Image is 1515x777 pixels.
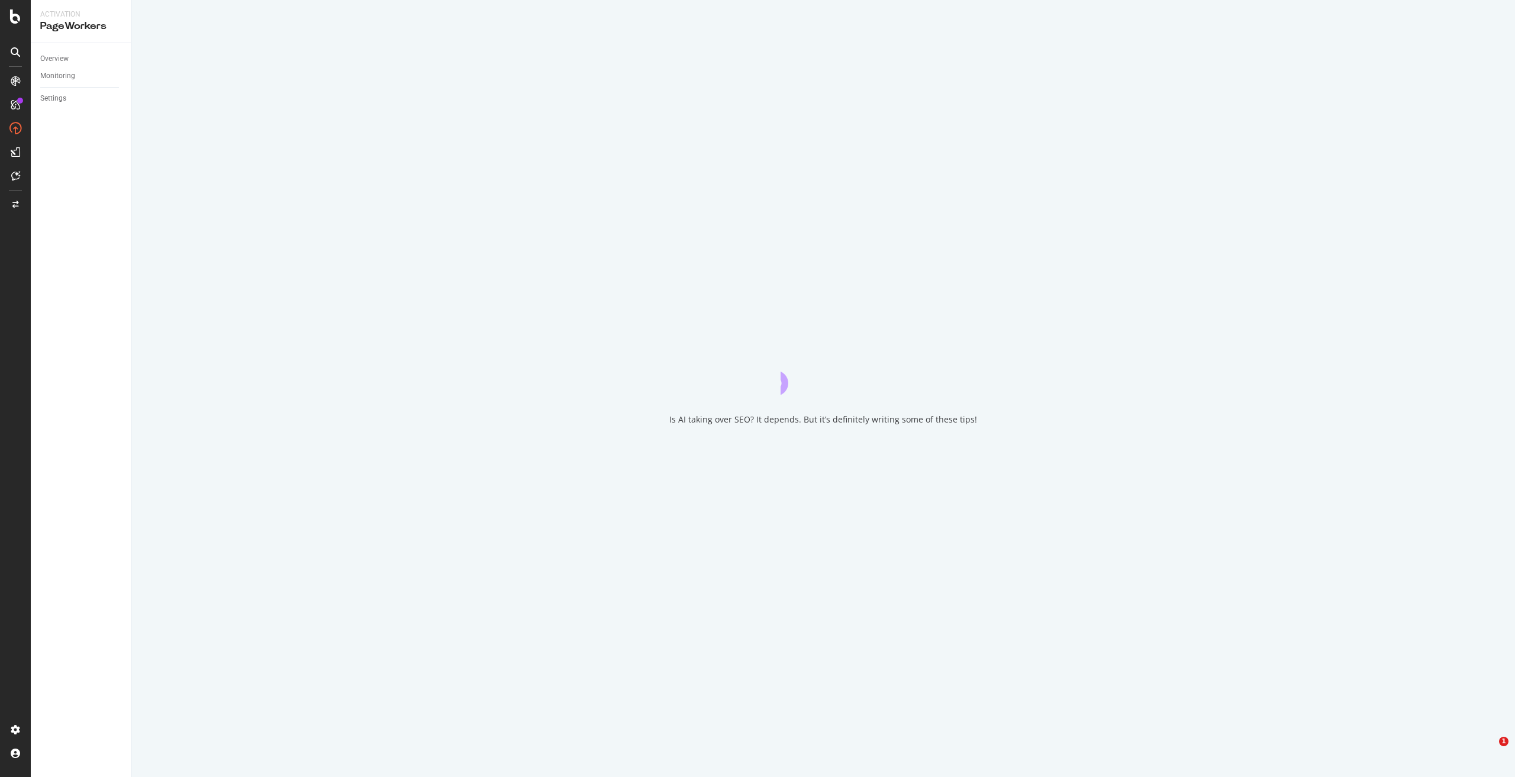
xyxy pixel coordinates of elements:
div: Overview [40,53,69,65]
div: Monitoring [40,70,75,82]
a: Overview [40,53,123,65]
div: Activation [40,9,121,20]
div: animation [781,352,866,395]
div: Is AI taking over SEO? It depends. But it’s definitely writing some of these tips! [669,414,977,425]
a: Settings [40,92,123,105]
iframe: Intercom live chat [1475,737,1503,765]
div: Settings [40,92,66,105]
a: Monitoring [40,70,123,82]
span: 1 [1499,737,1508,746]
div: PageWorkers [40,20,121,33]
